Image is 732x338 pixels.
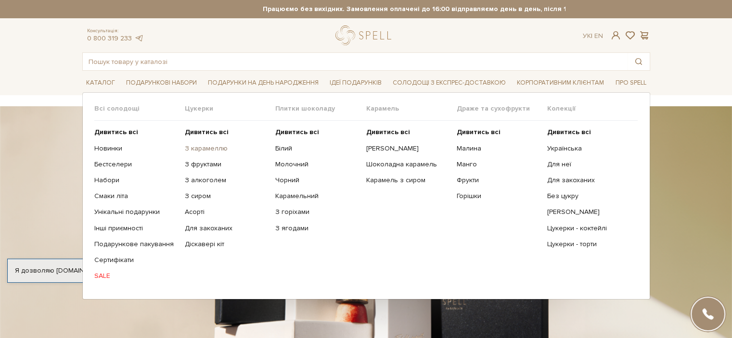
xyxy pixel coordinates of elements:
[82,75,119,90] span: Каталог
[591,32,592,40] span: |
[457,104,547,113] span: Драже та сухофрукти
[547,104,638,113] span: Колекції
[185,128,268,137] a: Дивитись всі
[366,104,456,113] span: Карамель
[185,192,268,200] a: З сиром
[94,208,178,216] a: Унікальні подарунки
[335,25,396,45] a: logo
[204,75,322,90] span: Подарунки на День народження
[366,128,449,137] a: Дивитись всі
[275,128,359,137] a: Дивитись всі
[94,144,178,153] a: Новинки
[457,144,540,153] a: Малина
[457,128,501,136] b: Дивитись всі
[366,128,410,136] b: Дивитись всі
[457,160,540,169] a: Манго
[185,144,268,153] a: З карамеллю
[134,34,144,42] a: telegram
[513,75,608,91] a: Корпоративним клієнтам
[94,240,178,249] a: Подарункове пакування
[547,128,630,137] a: Дивитись всі
[94,224,178,233] a: Інші приємності
[389,75,510,91] a: Солодощі з експрес-доставкою
[94,256,178,264] a: Сертифікати
[94,160,178,169] a: Бестселери
[547,192,630,200] a: Без цукру
[8,266,269,275] div: Я дозволяю [DOMAIN_NAME] використовувати
[547,240,630,249] a: Цукерки - торти
[275,208,359,216] a: З горіхами
[94,176,178,185] a: Набори
[275,144,359,153] a: Білий
[275,104,366,113] span: Плитки шоколаду
[94,192,178,200] a: Смаки літа
[366,176,449,185] a: Карамель з сиром
[185,128,229,136] b: Дивитись всі
[185,160,268,169] a: З фруктами
[547,176,630,185] a: Для закоханих
[94,128,178,137] a: Дивитись всі
[594,32,603,40] a: En
[82,92,650,300] div: Каталог
[583,32,603,40] div: Ук
[547,208,630,216] a: [PERSON_NAME]
[547,128,591,136] b: Дивитись всі
[185,104,275,113] span: Цукерки
[94,272,178,280] a: SALE
[275,192,359,200] a: Карамельний
[547,224,630,233] a: Цукерки - коктейлі
[457,176,540,185] a: Фрукти
[275,160,359,169] a: Молочний
[366,160,449,169] a: Шоколадна карамель
[457,128,540,137] a: Дивитись всі
[185,208,268,216] a: Асорті
[275,224,359,233] a: З ягодами
[185,224,268,233] a: Для закоханих
[83,53,628,70] input: Пошук товару у каталозі
[326,75,385,90] span: Ідеї подарунків
[94,104,185,113] span: Всі солодощі
[87,34,132,42] a: 0 800 319 233
[122,75,201,90] span: Подарункові набори
[628,53,650,70] button: Пошук товару у каталозі
[547,160,630,169] a: Для неї
[185,240,268,249] a: Діскавері кіт
[547,144,630,153] a: Українська
[275,128,319,136] b: Дивитись всі
[275,176,359,185] a: Чорний
[611,75,650,90] span: Про Spell
[87,28,144,34] span: Консультація:
[457,192,540,200] a: Горішки
[185,176,268,185] a: З алкоголем
[94,128,138,136] b: Дивитись всі
[366,144,449,153] a: [PERSON_NAME]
